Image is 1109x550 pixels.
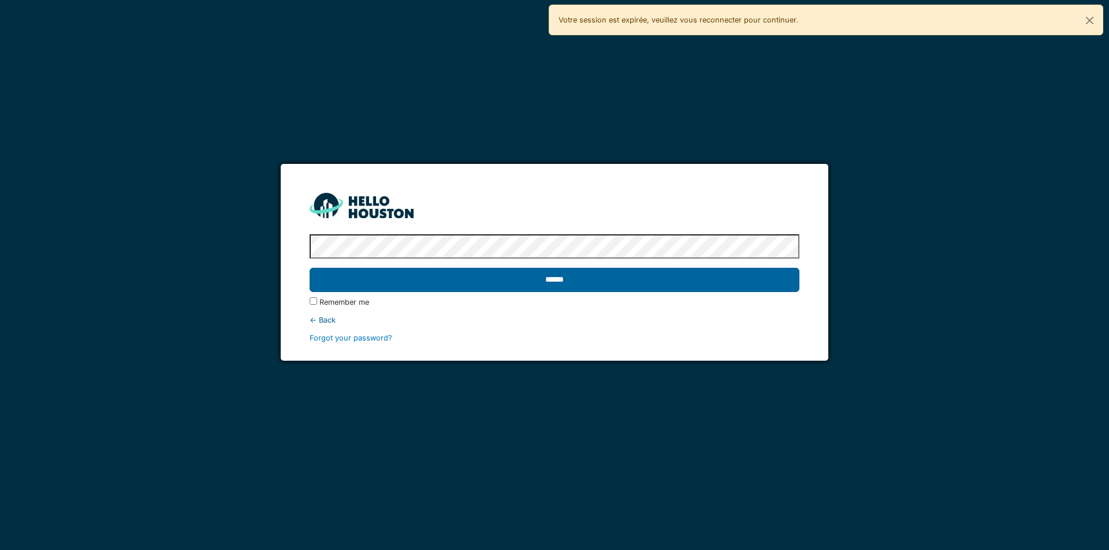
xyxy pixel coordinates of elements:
div: Votre session est expirée, veuillez vous reconnecter pour continuer. [549,5,1103,35]
label: Remember me [319,297,369,308]
a: Forgot your password? [310,334,392,342]
img: HH_line-BYnF2_Hg.png [310,193,414,218]
button: Close [1077,5,1103,36]
div: ← Back [310,315,799,325]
